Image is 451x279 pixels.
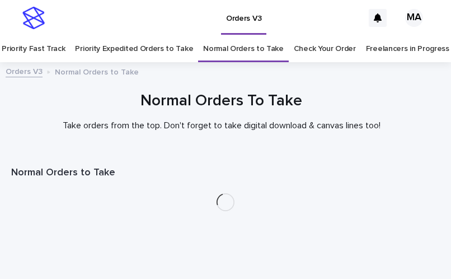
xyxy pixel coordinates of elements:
[75,36,193,62] a: Priority Expedited Orders to Take
[2,36,65,62] a: Priority Fast Track
[366,36,449,62] a: Freelancers in Progress
[203,36,284,62] a: Normal Orders to Take
[11,91,431,111] h1: Normal Orders To Take
[6,64,43,77] a: Orders V3
[55,65,139,77] p: Normal Orders to Take
[11,120,431,131] p: Take orders from the top. Don't forget to take digital download & canvas lines too!
[405,9,423,27] div: MA
[22,7,45,29] img: stacker-logo-s-only.png
[11,166,440,180] h1: Normal Orders to Take
[294,36,356,62] a: Check Your Order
